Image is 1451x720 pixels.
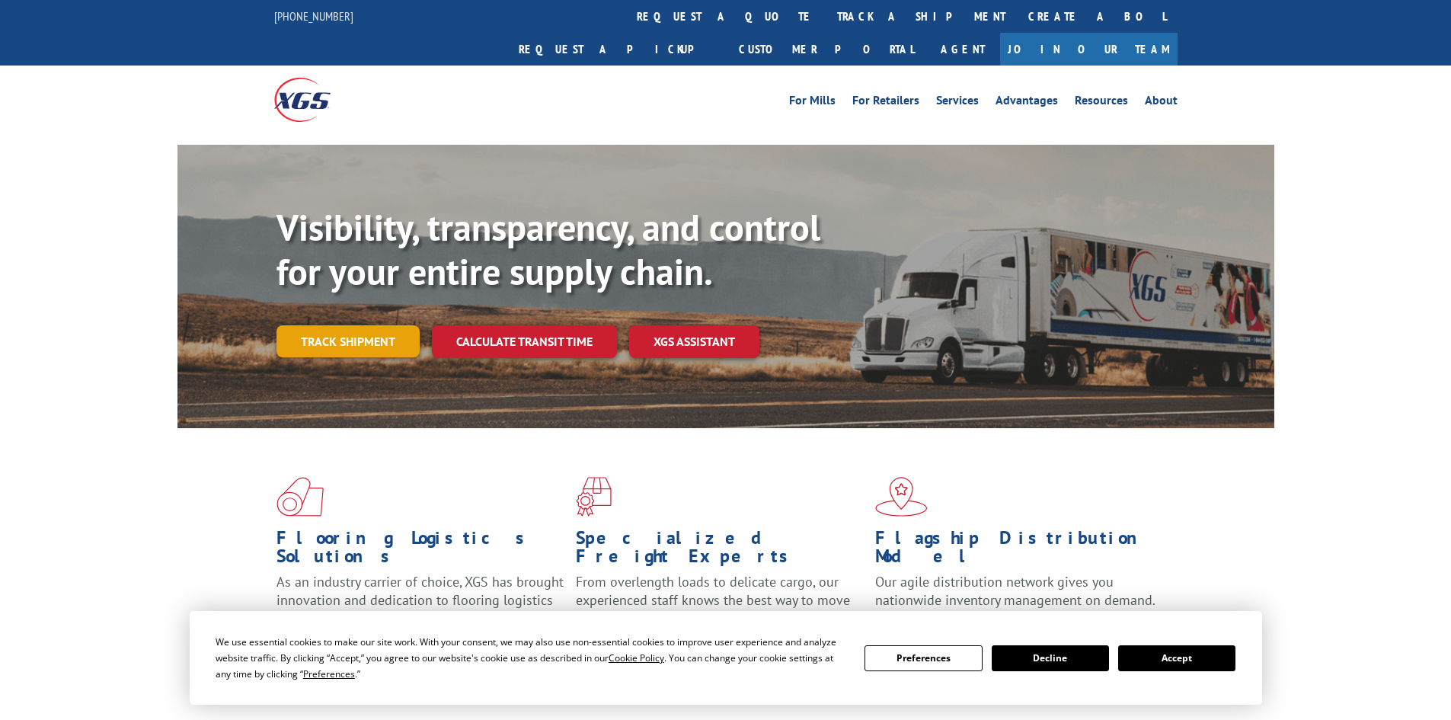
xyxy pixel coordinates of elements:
a: Customer Portal [727,33,925,66]
button: Preferences [865,645,982,671]
h1: Specialized Freight Experts [576,529,864,573]
a: Services [936,94,979,111]
img: xgs-icon-focused-on-flooring-red [576,477,612,517]
a: For Retailers [852,94,919,111]
span: Preferences [303,667,355,680]
a: [PHONE_NUMBER] [274,8,353,24]
a: Calculate transit time [432,325,617,358]
a: Request a pickup [507,33,727,66]
a: Resources [1075,94,1128,111]
a: Track shipment [276,325,420,357]
button: Decline [992,645,1109,671]
img: xgs-icon-total-supply-chain-intelligence-red [276,477,324,517]
h1: Flagship Distribution Model [875,529,1163,573]
h1: Flooring Logistics Solutions [276,529,564,573]
a: Advantages [996,94,1058,111]
div: Cookie Consent Prompt [190,611,1262,705]
a: Join Our Team [1000,33,1178,66]
span: Our agile distribution network gives you nationwide inventory management on demand. [875,573,1155,609]
span: Cookie Policy [609,651,664,664]
span: As an industry carrier of choice, XGS has brought innovation and dedication to flooring logistics... [276,573,564,627]
button: Accept [1118,645,1235,671]
p: From overlength loads to delicate cargo, our experienced staff knows the best way to move your fr... [576,573,864,641]
a: Agent [925,33,1000,66]
a: For Mills [789,94,836,111]
a: XGS ASSISTANT [629,325,759,358]
b: Visibility, transparency, and control for your entire supply chain. [276,203,820,295]
div: We use essential cookies to make our site work. With your consent, we may also use non-essential ... [216,634,846,682]
img: xgs-icon-flagship-distribution-model-red [875,477,928,517]
a: About [1145,94,1178,111]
